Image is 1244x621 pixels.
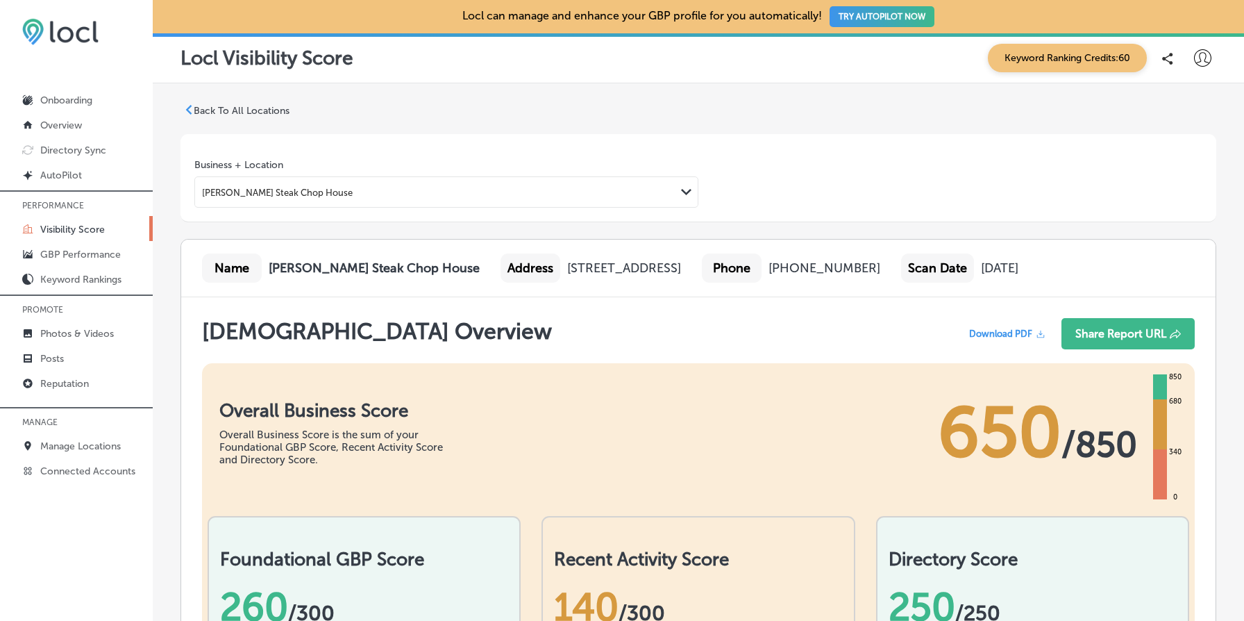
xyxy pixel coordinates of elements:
[202,254,262,283] div: Name
[219,429,462,466] div: Overall Business Score is the sum of your Foundational GBP Score, Recent Activity Score and Direc...
[40,353,64,365] p: Posts
[40,465,135,477] p: Connected Accounts
[830,6,934,27] button: TRY AUTOPILOT NOW
[1061,424,1137,465] span: / 850
[40,378,89,390] p: Reputation
[40,144,106,156] p: Directory Sync
[501,254,560,283] div: Address
[1166,396,1184,407] div: 680
[40,119,82,131] p: Overview
[40,274,121,285] p: Keyword Rankings
[40,249,121,260] p: GBP Performance
[988,44,1147,72] span: Keyword Ranking Credits: 60
[554,549,842,570] h2: Recent Activity Score
[40,440,121,452] p: Manage Locations
[40,328,114,340] p: Photos & Videos
[269,260,480,276] b: [PERSON_NAME] Steak Chop House
[1166,372,1184,383] div: 850
[702,254,762,283] div: Phone
[981,260,1018,276] div: [DATE]
[40,169,82,181] p: AutoPilot
[969,329,1032,339] span: Download PDF
[40,94,92,106] p: Onboarding
[768,260,880,276] div: [PHONE_NUMBER]
[567,260,681,276] div: [STREET_ADDRESS]
[180,47,353,69] p: Locl Visibility Score
[219,400,462,422] h1: Overall Business Score
[1061,318,1195,349] button: Share Report URL
[202,318,552,356] h1: [DEMOGRAPHIC_DATA] Overview
[22,18,99,45] img: 6efc1275baa40be7c98c3b36c6bfde44.png
[901,254,974,283] div: Scan Date
[1170,492,1180,503] div: 0
[194,159,283,171] label: Business + Location
[40,224,105,235] p: Visibility Score
[220,549,508,570] h2: Foundational GBP Score
[889,549,1177,570] h2: Directory Score
[1166,447,1184,458] div: 340
[938,391,1061,474] span: 650
[202,187,353,197] div: [PERSON_NAME] Steak Chop House
[194,105,289,117] p: Back To All Locations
